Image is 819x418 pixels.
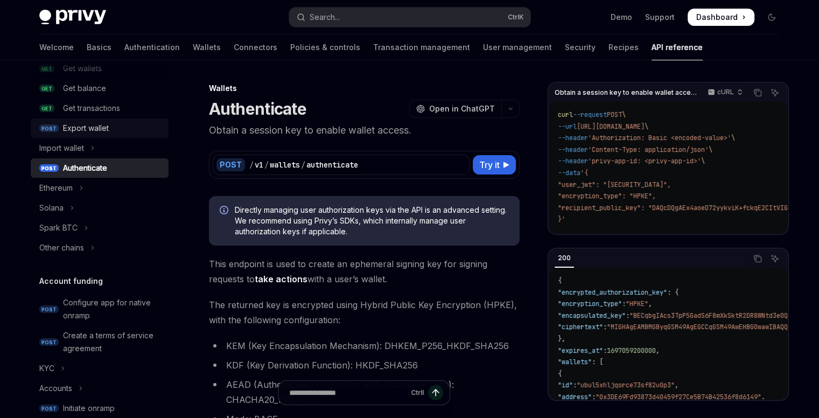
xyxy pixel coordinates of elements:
[264,159,269,170] div: /
[622,110,626,119] span: \
[220,206,230,217] svg: Info
[209,99,306,119] h1: Authenticate
[31,178,169,198] button: Toggle Ethereum section
[508,13,524,22] span: Ctrl K
[193,34,221,60] a: Wallets
[731,134,735,142] span: \
[290,34,360,60] a: Policies & controls
[87,34,111,60] a: Basics
[763,9,780,26] button: Toggle dark mode
[558,134,588,142] span: --header
[63,102,120,115] div: Get transactions
[580,169,588,177] span: '{
[31,158,169,178] a: POSTAuthenticate
[429,103,495,114] span: Open in ChatGPT
[63,122,109,135] div: Export wallet
[209,123,520,138] p: Obtain a session key to enable wallet access.
[39,182,73,194] div: Ethereum
[301,159,305,170] div: /
[645,12,675,23] a: Support
[555,252,574,264] div: 200
[696,12,738,23] span: Dashboard
[39,124,59,133] span: POST
[124,34,180,60] a: Authentication
[31,218,169,238] button: Toggle Spark BTC section
[688,9,754,26] a: Dashboard
[479,158,500,171] span: Try it
[473,155,516,175] button: Try it
[768,86,782,100] button: Ask AI
[565,34,596,60] a: Security
[289,8,530,27] button: Open search
[751,86,765,100] button: Copy the contents from the code block
[39,142,84,155] div: Import wallet
[558,110,573,119] span: curl
[555,88,697,97] span: Obtain a session key to enable wallet access.
[31,119,169,138] a: POSTExport wallet
[39,85,54,93] span: GET
[577,122,645,131] span: [URL][DOMAIN_NAME]
[249,159,254,170] div: /
[588,145,709,154] span: 'Content-Type: application/json'
[216,158,245,171] div: POST
[209,256,520,287] span: This endpoint is used to create an ephemeral signing key for signing requests to with a user’s wa...
[607,110,622,119] span: POST
[235,205,509,237] span: Directly managing user authorization keys via the API is an advanced setting. We recommend using ...
[751,252,765,266] button: Copy the contents from the code block
[702,83,747,102] button: cURL
[558,145,588,154] span: --header
[768,252,782,266] button: Ask AI
[717,88,734,96] p: cURL
[588,157,701,165] span: 'privy-app-id: <privy-app-id>'
[63,82,106,95] div: Get balance
[39,164,59,172] span: POST
[558,180,671,189] span: "user_jwt": "[SECURITY_DATA]",
[611,12,632,23] a: Demo
[310,11,340,24] div: Search...
[709,145,712,154] span: \
[645,122,648,131] span: \
[39,10,106,25] img: dark logo
[255,159,263,170] div: v1
[31,99,169,118] a: GETGet transactions
[588,134,731,142] span: 'Authorization: Basic <encoded-value>'
[234,34,277,60] a: Connectors
[209,83,520,94] div: Wallets
[31,79,169,98] a: GETGet balance
[39,34,74,60] a: Welcome
[39,241,84,254] div: Other chains
[306,159,358,170] div: authenticate
[558,215,565,224] span: }'
[558,192,656,200] span: "encryption_type": "HPKE",
[39,104,54,113] span: GET
[701,157,705,165] span: \
[409,100,501,118] button: Open in ChatGPT
[270,159,300,170] div: wallets
[608,34,639,60] a: Recipes
[63,162,107,175] div: Authenticate
[39,201,64,214] div: Solana
[652,34,703,60] a: API reference
[558,169,580,177] span: --data
[31,198,169,218] button: Toggle Solana section
[573,110,607,119] span: --request
[39,221,78,234] div: Spark BTC
[483,34,552,60] a: User management
[373,34,470,60] a: Transaction management
[31,238,169,257] button: Toggle Other chains section
[558,122,577,131] span: --url
[31,138,169,158] button: Toggle Import wallet section
[558,157,588,165] span: --header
